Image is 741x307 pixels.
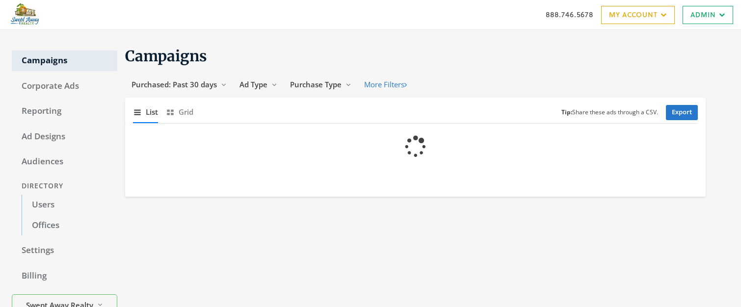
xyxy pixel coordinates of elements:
[284,76,358,94] button: Purchase Type
[179,106,193,118] span: Grid
[561,108,658,117] small: Share these ads through a CSV.
[601,6,675,24] a: My Account
[12,51,117,71] a: Campaigns
[683,6,733,24] a: Admin
[12,266,117,286] a: Billing
[125,47,207,65] span: Campaigns
[133,102,158,123] button: List
[12,240,117,261] a: Settings
[290,79,342,89] span: Purchase Type
[358,76,413,94] button: More Filters
[12,152,117,172] a: Audiences
[22,215,117,236] a: Offices
[12,101,117,122] a: Reporting
[125,76,233,94] button: Purchased: Past 30 days
[12,127,117,147] a: Ad Designs
[239,79,267,89] span: Ad Type
[561,108,572,116] b: Tip:
[12,76,117,97] a: Corporate Ads
[22,195,117,215] a: Users
[12,177,117,195] div: Directory
[132,79,217,89] span: Purchased: Past 30 days
[166,102,193,123] button: Grid
[146,106,158,118] span: List
[546,9,593,20] a: 888.746.5678
[233,76,284,94] button: Ad Type
[8,2,42,27] img: Adwerx
[666,105,698,120] a: Export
